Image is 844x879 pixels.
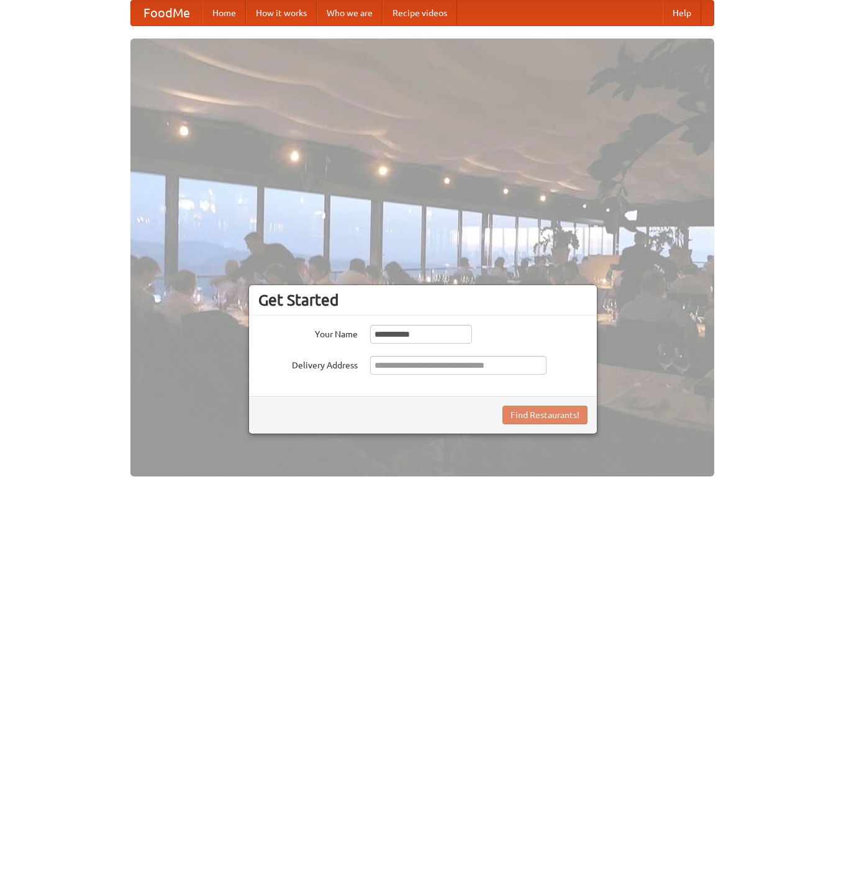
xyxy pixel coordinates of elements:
[202,1,246,25] a: Home
[258,325,358,340] label: Your Name
[317,1,383,25] a: Who we are
[258,291,588,309] h3: Get Started
[663,1,701,25] a: Help
[131,1,202,25] a: FoodMe
[258,356,358,371] label: Delivery Address
[246,1,317,25] a: How it works
[502,406,588,424] button: Find Restaurants!
[383,1,457,25] a: Recipe videos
